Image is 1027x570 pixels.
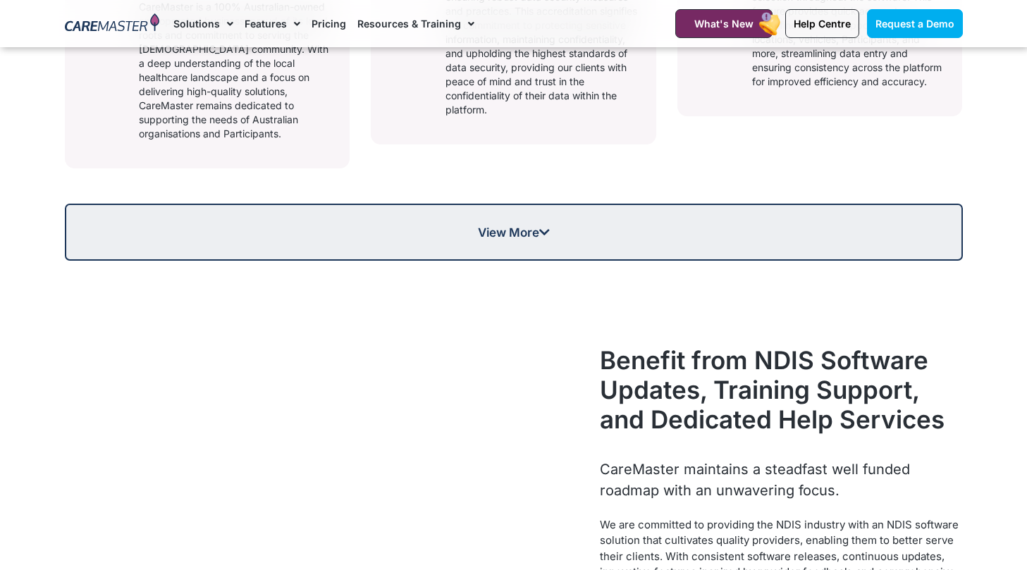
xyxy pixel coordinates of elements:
span: View More [478,226,550,238]
a: What's New [675,9,773,38]
div: CareMaster maintains a steadfast well funded roadmap with an unwavering focus. [600,459,962,501]
img: CareMaster Logo [65,13,160,35]
a: View More [65,204,963,261]
span: What's New [694,18,754,30]
span: Request a Demo [875,18,954,30]
span: Help Centre [794,18,851,30]
a: Help Centre [785,9,859,38]
h2: Benefit from NDIS Software Updates, Training Support, and Dedicated Help Services [600,345,962,434]
a: Request a Demo [867,9,963,38]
